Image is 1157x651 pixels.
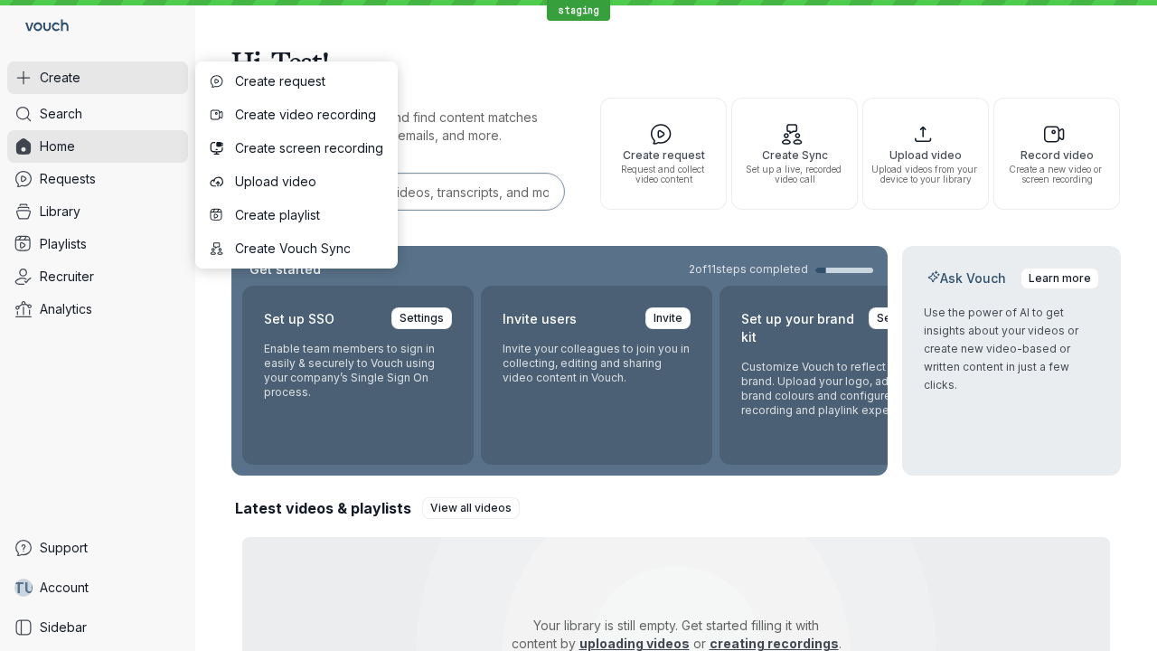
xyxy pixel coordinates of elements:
[739,165,850,184] span: Set up a live, recorded video call
[1021,268,1099,289] a: Learn more
[7,195,188,228] a: Library
[231,108,568,145] p: Search for any keywords and find content matches through transcriptions, user emails, and more.
[199,65,394,98] button: Create request
[862,98,989,210] button: Upload videoUpload videos from your device to your library
[40,69,80,87] span: Create
[40,137,75,156] span: Home
[1002,149,1112,161] span: Record video
[731,98,858,210] button: Create SyncSet up a live, recorded video call
[40,235,87,253] span: Playlists
[246,260,325,278] h2: Get started
[7,98,188,130] a: Search
[1002,165,1112,184] span: Create a new video or screen recording
[710,636,839,651] a: creating recordings
[7,7,76,47] a: Go to homepage
[7,532,188,564] a: Support
[235,173,383,191] span: Upload video
[40,539,88,557] span: Support
[199,165,394,198] button: Upload video
[869,307,929,329] a: Settings
[422,497,520,519] a: View all videos
[689,262,808,277] span: 2 of 11 steps completed
[430,499,512,517] span: View all videos
[654,309,682,327] span: Invite
[40,618,87,637] span: Sidebar
[40,105,82,123] span: Search
[7,571,188,604] a: TUAccount
[400,309,444,327] span: Settings
[40,579,89,597] span: Account
[264,307,334,331] h2: Set up SSO
[7,130,188,163] a: Home
[24,579,34,597] span: U
[235,498,411,518] h2: Latest videos & playlists
[40,300,92,318] span: Analytics
[503,342,691,385] p: Invite your colleagues to join you in collecting, editing and sharing video content in Vouch.
[993,98,1120,210] button: Record videoCreate a new video or screen recording
[235,72,383,90] span: Create request
[7,260,188,293] a: Recruiter
[199,132,394,165] button: Create screen recording
[7,61,188,94] button: Create
[741,360,929,418] p: Customize Vouch to reflect your brand. Upload your logo, adjust brand colours and configure the r...
[199,199,394,231] button: Create playlist
[391,307,452,329] a: Settings
[235,240,383,258] span: Create Vouch Sync
[924,269,1010,288] h2: Ask Vouch
[264,342,452,400] p: Enable team members to sign in easily & securely to Vouch using your company’s Single Sign On pro...
[870,149,981,161] span: Upload video
[924,304,1099,394] p: Use the power of AI to get insights about your videos or create new video-based or written conten...
[7,163,188,195] a: Requests
[231,36,1121,87] h1: Hi, Test!
[199,99,394,131] button: Create video recording
[235,106,383,124] span: Create video recording
[1029,269,1091,288] span: Learn more
[870,165,981,184] span: Upload videos from your device to your library
[645,307,691,329] a: Invite
[40,170,96,188] span: Requests
[40,203,80,221] span: Library
[600,98,727,210] button: Create requestRequest and collect video content
[608,149,719,161] span: Create request
[739,149,850,161] span: Create Sync
[14,579,24,597] span: T
[40,268,94,286] span: Recruiter
[7,228,188,260] a: Playlists
[689,262,873,277] a: 2of11steps completed
[503,307,577,331] h2: Invite users
[199,232,394,265] button: Create Vouch Sync
[877,309,921,327] span: Settings
[7,293,188,325] a: Analytics
[235,139,383,157] span: Create screen recording
[235,206,383,224] span: Create playlist
[741,307,858,349] h2: Set up your brand kit
[7,611,188,644] a: Sidebar
[579,636,690,651] a: uploading videos
[608,165,719,184] span: Request and collect video content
